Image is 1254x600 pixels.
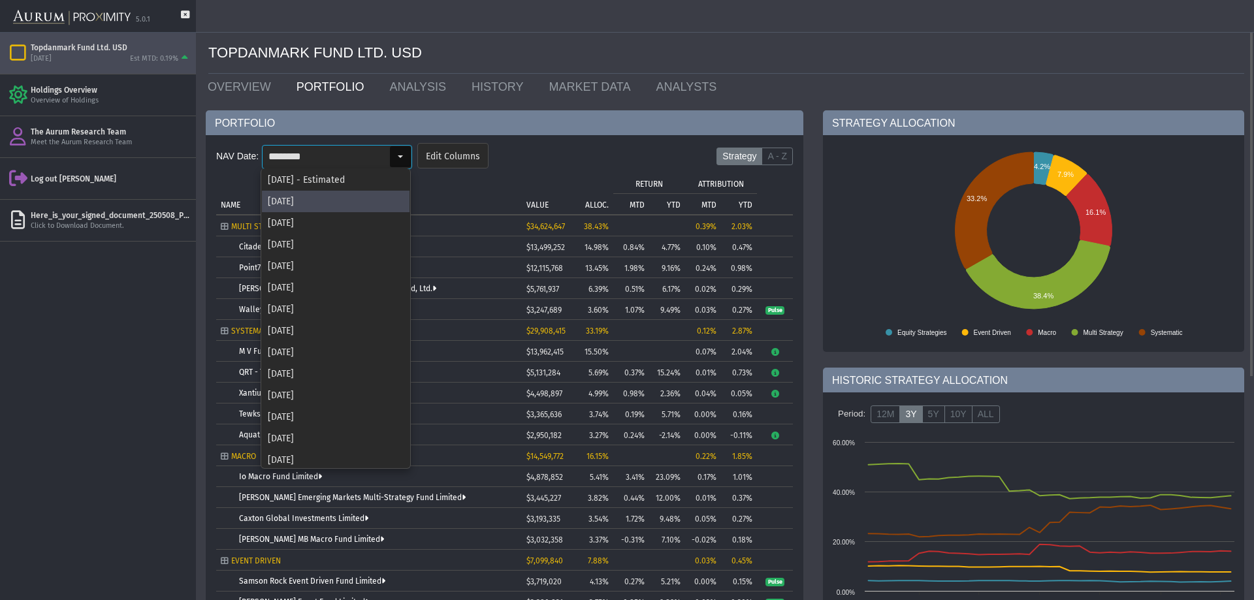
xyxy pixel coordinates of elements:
text: 0.00% [837,589,855,596]
td: 0.00% [685,403,721,424]
div: 2.03% [726,222,752,231]
div: [DATE] [262,406,410,428]
div: [DATE] [262,320,410,341]
div: [DATE] [262,255,410,277]
a: MARKET DATA [539,74,646,100]
td: 2.36% [649,383,685,403]
span: $29,908,415 [526,326,566,336]
td: 0.98% [613,383,649,403]
div: [DATE] [262,385,410,406]
td: 0.15% [721,571,757,592]
td: 0.19% [613,403,649,424]
div: Est MTD: 0.19% [130,54,178,64]
label: 12M [871,405,900,424]
p: YTD [739,200,752,210]
span: 16.15% [587,452,609,461]
span: 3.54% [588,514,609,524]
td: 0.05% [685,508,721,529]
dx-button: Edit Columns [417,143,489,168]
td: -0.31% [613,529,649,550]
span: $3,247,689 [526,306,562,315]
div: [DATE] [262,212,410,234]
span: $4,878,852 [526,473,563,482]
span: $14,549,772 [526,452,564,461]
div: Here_is_your_signed_document_250508_Proximit.pdf [31,210,191,221]
div: 2.87% [726,326,752,336]
td: 0.03% [685,299,721,320]
td: 0.84% [613,236,649,257]
td: 0.16% [721,403,757,424]
p: YTD [667,200,681,210]
a: OVERVIEW [198,74,287,100]
span: 3.74% [589,410,609,419]
td: 12.00% [649,487,685,508]
p: ATTRIBUTION [698,180,744,189]
td: 0.44% [613,487,649,508]
td: 0.73% [721,362,757,383]
label: 3Y [899,405,922,424]
td: 0.27% [721,299,757,320]
td: 0.29% [721,278,757,299]
p: NAME [221,200,240,210]
div: 0.45% [726,556,752,565]
label: A - Z [762,148,793,166]
td: 6.17% [649,278,685,299]
a: ANALYSIS [379,74,462,100]
span: $7,099,840 [526,556,563,565]
td: 1.72% [613,508,649,529]
span: 3.37% [589,535,609,545]
a: Samson Rock Event Driven Fund Limited [239,576,385,586]
div: [DATE] [262,191,410,212]
a: Tewksbury Investment Fund Ltd. [239,409,358,418]
text: 7.9% [1057,170,1074,178]
span: $3,365,636 [526,410,562,419]
a: [PERSON_NAME] Emerging Markets Multi-Strategy Fund Limited [239,493,466,502]
td: 0.27% [613,571,649,592]
td: 0.04% [685,383,721,403]
span: MULTI STRATEGY [231,222,289,231]
span: $3,032,358 [526,535,563,545]
a: Pulse [765,305,784,314]
text: 33.2% [967,195,987,202]
a: Aquatic Argo Offshore Fund LP [239,430,351,439]
td: 0.00% [685,571,721,592]
span: 14.98% [585,243,609,252]
div: Dropdown [261,168,411,469]
span: 5.69% [588,368,609,377]
td: 0.24% [685,257,721,278]
div: [DATE] [262,363,410,385]
span: $2,950,182 [526,431,562,440]
td: 9.49% [649,299,685,320]
span: 13.45% [585,264,609,273]
a: Walleye Opportunities Fund Ltd [239,305,356,314]
td: 0.37% [613,362,649,383]
span: SYSTEMATIC [231,326,274,336]
div: STRATEGY ALLOCATION [823,110,1244,135]
div: 1.85% [726,452,752,461]
td: Column YTD [721,193,757,214]
div: NAV Date: [216,145,262,168]
td: 4.77% [649,236,685,257]
td: 0.51% [613,278,649,299]
span: MACRO [231,452,256,461]
td: 1.98% [613,257,649,278]
div: The Aurum Research Team [31,127,191,137]
span: $34,624,647 [526,222,565,231]
td: -0.02% [685,529,721,550]
td: 0.47% [721,236,757,257]
a: Xantium Partners Fund Ltd [239,388,337,398]
td: Column VALUE [522,172,571,214]
span: 15.50% [585,347,609,356]
span: $13,962,415 [526,347,564,356]
td: 0.10% [685,236,721,257]
a: QRT - Torus Feeder 3 Ltd [239,368,330,377]
span: 5.41% [590,473,609,482]
div: [DATE] - Estimated [262,169,410,191]
div: 0.39% [690,222,716,231]
td: 9.48% [649,508,685,529]
div: HISTORIC STRATEGY ALLOCATION [823,368,1244,392]
a: Io Macro Fund Limited [239,472,322,481]
td: 7.10% [649,529,685,550]
a: Pulse [765,576,784,586]
a: Caxton Global Investments Limited [239,514,368,523]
